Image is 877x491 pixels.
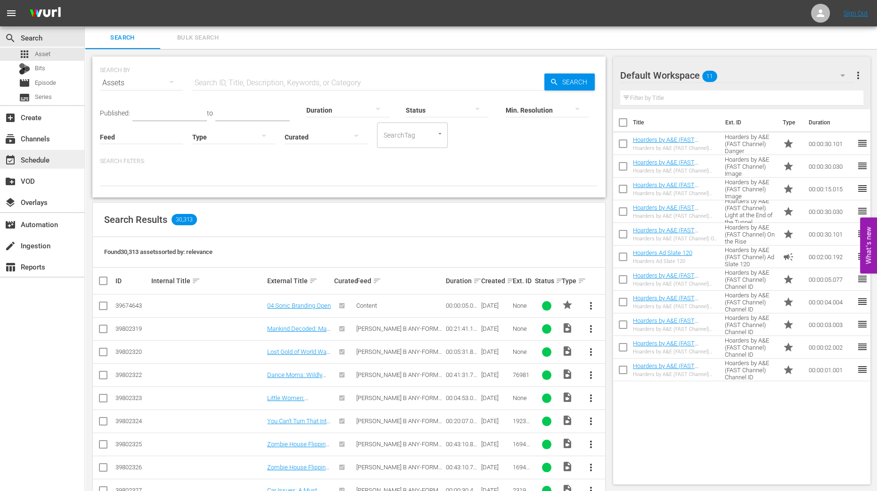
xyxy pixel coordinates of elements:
span: Promo [782,183,794,195]
div: 39802324 [115,417,148,425]
span: reorder [856,364,868,375]
a: Hoarders by A&E (FAST Channel) Danger [633,136,698,150]
a: Hoarders by A&E (FAST Channel) Channel ID [633,340,698,354]
span: Video [562,438,573,449]
div: Duration [446,275,479,286]
span: reorder [856,205,868,217]
td: 00:00:30.101 [804,223,856,245]
th: Ext. ID [720,109,777,136]
span: Found 30,313 assets sorted by: relevance [104,248,213,255]
span: Video [562,368,573,380]
span: Video [562,322,573,334]
td: Hoarders by A&E (FAST Channel) Light at the End of the Tunnel [721,200,779,223]
span: menu [6,8,17,19]
span: Video [562,461,573,472]
td: Hoarders by A&E (FAST Channel) On the Rise [721,223,779,245]
span: Asset [19,49,30,60]
span: Ingestion [5,240,16,252]
span: Ad [782,251,794,262]
a: Hoarders by A&E (FAST Channel) Channel ID [633,272,698,286]
td: Hoarders by A&E (FAST Channel) Channel ID [721,291,779,313]
button: Open Feedback Widget [860,218,877,274]
th: Type [777,109,803,136]
span: Bulk Search [166,33,230,43]
span: Series [19,92,30,103]
span: 169412 [513,464,530,478]
span: Video [562,392,573,403]
span: to [207,109,213,117]
span: Episode [35,78,56,88]
a: Hoarders by A&E (FAST Channel) Light at the End of the Tunnel [633,204,715,225]
span: Promo [782,364,794,376]
span: Promo [782,138,794,149]
span: Published: [100,109,130,117]
span: more_vert [585,439,597,450]
img: ans4CAIJ8jUAAAAAAAAAAAAAAAAAAAAAAAAgQb4GAAAAAAAAAAAAAAAAAAAAAAAAJMjXAAAAAAAAAAAAAAAAAAAAAAAAgAT5G... [23,2,68,25]
span: [PERSON_NAME] B ANY-FORM THC 081 [356,325,442,339]
div: 39802326 [115,464,148,471]
a: Mankind Decoded: Man and Beast [267,325,330,339]
a: Hoarders by A&E (FAST Channel) Image [633,159,698,173]
span: [PERSON_NAME] B ANY-FORM THC 081 [356,348,442,362]
span: Channels [5,133,16,145]
td: Hoarders by A&E (FAST Channel) Image [721,155,779,178]
div: 39674643 [115,302,148,309]
span: reorder [856,160,868,172]
div: ID [115,277,148,285]
div: 39802322 [115,371,148,378]
td: 00:00:15.015 [804,178,856,200]
span: Promo [782,274,794,285]
span: Overlays [5,197,16,208]
div: Status [535,275,559,286]
span: sort [309,277,318,285]
span: PROMO [562,299,573,311]
th: Duration [803,109,859,136]
div: Hoarders by A&E (FAST Channel) Danger [633,145,717,151]
span: reorder [856,228,868,239]
span: [PERSON_NAME] B ANY-FORM FYI 081 [356,464,442,478]
span: Series [35,92,52,102]
a: 04 Sonic Branding Open [267,302,331,309]
div: Assets [100,70,183,96]
button: Open [435,129,444,138]
div: 00:41:31.723 [446,371,479,378]
div: 00:05:31.860 [446,348,479,355]
span: [PERSON_NAME] B ANY-FORM MLT 081 [356,371,442,385]
div: Hoarders by A&E (FAST Channel) Channel ID [633,371,717,377]
span: Automation [5,219,16,230]
span: Promo [782,296,794,308]
div: Hoarders by A&E (FAST Channel) Channel ID [633,349,717,355]
div: 00:43:10.740 [446,464,479,471]
td: 00:00:30.101 [804,132,856,155]
div: Curated [334,277,353,285]
span: 76981 [513,371,529,378]
span: Reports [5,262,16,273]
td: 00:00:05.077 [804,268,856,291]
span: reorder [856,296,868,307]
td: 00:00:04.004 [804,291,856,313]
a: Hoarders by A&E (FAST Channel) Image [633,181,698,196]
button: more_vert [580,341,602,363]
div: [DATE] [481,348,509,355]
div: Created [481,275,509,286]
div: 00:00:05.034 [446,302,479,309]
span: Search [5,33,16,44]
div: Hoarders by A&E (FAST Channel) Image [633,190,717,196]
div: None [513,325,532,332]
div: 00:21:41.133 [446,325,479,332]
span: Video [562,345,573,357]
span: reorder [856,183,868,194]
div: Type [562,275,577,286]
td: Hoarders by A&E (FAST Channel) Channel ID [721,268,779,291]
td: 00:00:30.030 [804,155,856,178]
span: Bits [35,64,45,73]
span: Promo [782,206,794,217]
th: Title [633,109,720,136]
td: 00:00:02.002 [804,336,856,359]
td: Hoarders by A&E (FAST Channel) Ad Slate 120 [721,245,779,268]
div: 00:20:07.073 [446,417,479,425]
span: 11 [702,66,717,86]
span: [PERSON_NAME] B ANY-FORM FYI 081 [356,417,442,432]
div: 00:43:10.822 [446,441,479,448]
div: [DATE] [481,441,509,448]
